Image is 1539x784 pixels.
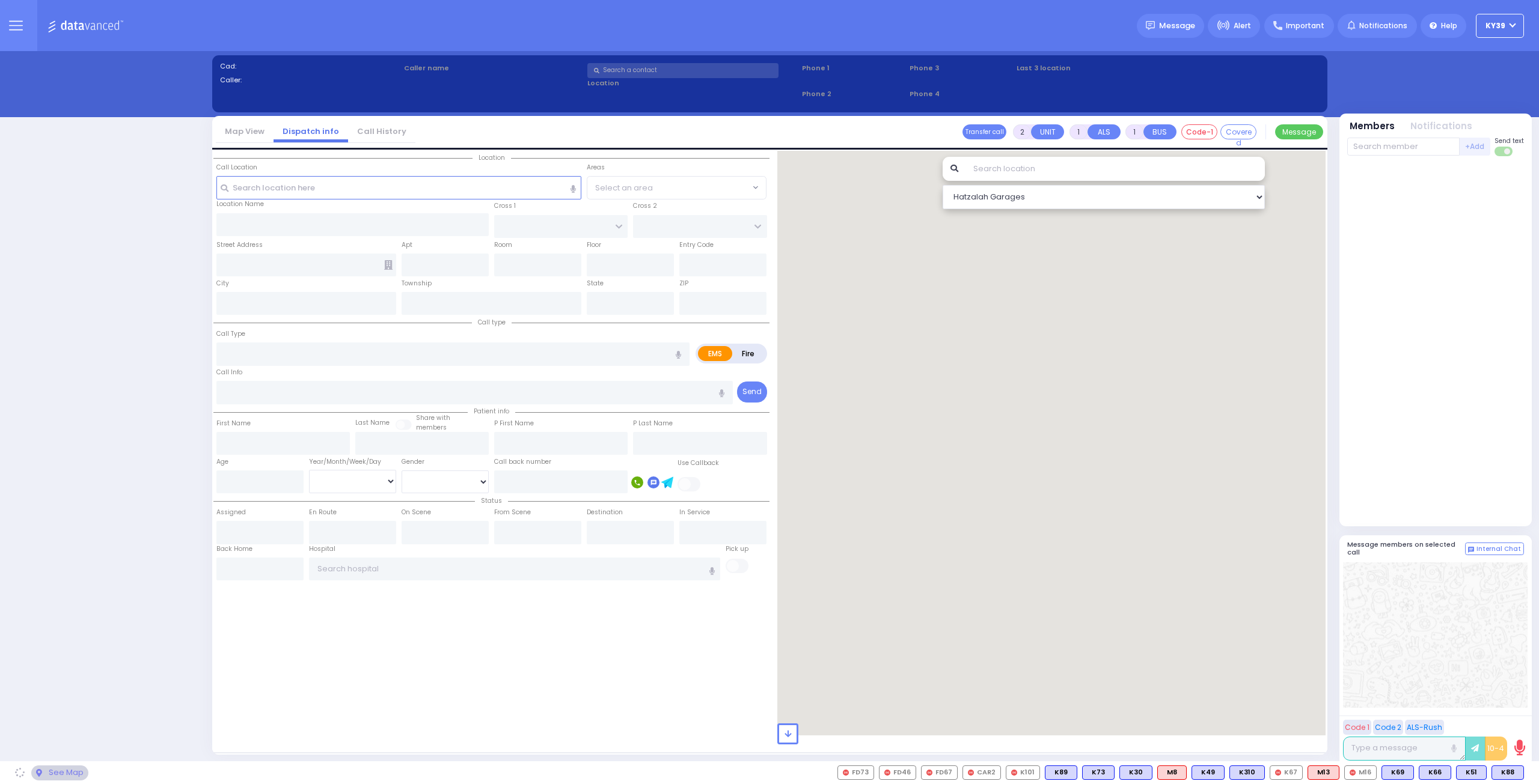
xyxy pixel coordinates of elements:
div: K30 [1119,765,1152,780]
button: ALS [1088,124,1121,139]
button: Code-1 [1181,124,1217,139]
span: Phone 2 [802,89,905,99]
label: Fire [732,346,765,361]
label: Age [216,457,228,467]
span: Notifications [1359,20,1407,31]
span: Select an area [595,182,653,194]
span: Location [473,153,511,162]
button: Internal Chat [1465,542,1524,556]
label: ZIP [679,279,688,288]
div: BLS [1082,765,1115,780]
div: CAR2 [962,765,1001,780]
div: K73 [1082,765,1115,780]
label: Call back number [494,457,551,467]
button: ALS-Rush [1405,720,1444,735]
div: M13 [1308,765,1339,780]
img: red-radio-icon.svg [1350,770,1356,776]
label: Call Type [216,329,245,339]
button: BUS [1143,124,1176,139]
span: Patient info [468,407,515,416]
div: K66 [1419,765,1451,780]
input: Search location [965,157,1265,181]
button: Send [737,381,767,403]
div: FD73 [837,765,874,780]
small: Share with [416,413,450,422]
label: En Route [309,508,337,517]
label: On Scene [402,508,431,517]
label: Apt [402,240,412,250]
img: red-radio-icon.svg [926,770,932,776]
span: members [416,423,447,432]
label: First Name [216,419,251,428]
div: BLS [1045,765,1077,780]
span: Internal Chat [1476,545,1521,553]
div: ALS KJ [1157,765,1187,780]
div: BLS [1119,765,1152,780]
label: Call Info [216,368,242,377]
label: Call Location [216,163,257,172]
img: comment-alt.png [1468,547,1474,553]
label: City [216,279,229,288]
label: Back Home [216,544,252,554]
a: Call History [348,126,415,137]
div: ALS [1308,765,1339,780]
div: K67 [1270,765,1303,780]
label: Last Name [355,418,390,428]
div: M8 [1157,765,1187,780]
input: Search a contact [587,63,779,78]
button: KY39 [1476,14,1524,38]
label: Hospital [309,544,335,554]
div: K89 [1045,765,1077,780]
label: From Scene [494,508,531,517]
label: Assigned [216,508,246,517]
label: Areas [587,163,605,172]
span: Send text [1495,136,1524,145]
label: Caller: [220,75,400,85]
span: Phone 1 [802,63,905,73]
span: Call type [472,318,512,327]
button: Notifications [1410,120,1472,133]
label: State [587,279,604,288]
label: Cad: [220,61,400,71]
button: Transfer call [962,124,1006,139]
div: FD46 [879,765,916,780]
img: red-radio-icon.svg [843,770,849,776]
div: K310 [1229,765,1265,780]
label: P Last Name [633,419,673,428]
span: Phone 4 [910,89,1013,99]
label: EMS [698,346,733,361]
button: UNIT [1031,124,1064,139]
div: See map [31,765,88,780]
div: BLS [1492,765,1524,780]
a: Map View [216,126,274,137]
div: Year/Month/Week/Day [309,457,396,467]
div: FD67 [921,765,958,780]
label: Cross 1 [494,201,516,211]
input: Search hospital [309,558,721,580]
span: KY39 [1485,20,1505,31]
div: BLS [1456,765,1487,780]
div: M16 [1344,765,1377,780]
img: Logo [47,18,127,33]
h5: Message members on selected call [1347,541,1465,556]
img: red-radio-icon.svg [1275,770,1281,776]
label: Entry Code [679,240,714,250]
div: K51 [1456,765,1487,780]
button: Members [1350,120,1395,133]
label: P First Name [494,419,534,428]
span: Help [1441,20,1457,31]
div: BLS [1192,765,1225,780]
label: Street Address [216,240,263,250]
label: Room [494,240,512,250]
button: Message [1275,124,1323,139]
label: Location [587,78,798,88]
div: BLS [1381,765,1414,780]
img: red-radio-icon.svg [884,770,890,776]
span: Phone 3 [910,63,1013,73]
label: Use Callback [678,458,719,468]
label: Turn off text [1495,145,1514,157]
button: Code 1 [1343,720,1371,735]
div: BLS [1229,765,1265,780]
button: Code 2 [1373,720,1403,735]
img: red-radio-icon.svg [968,770,974,776]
